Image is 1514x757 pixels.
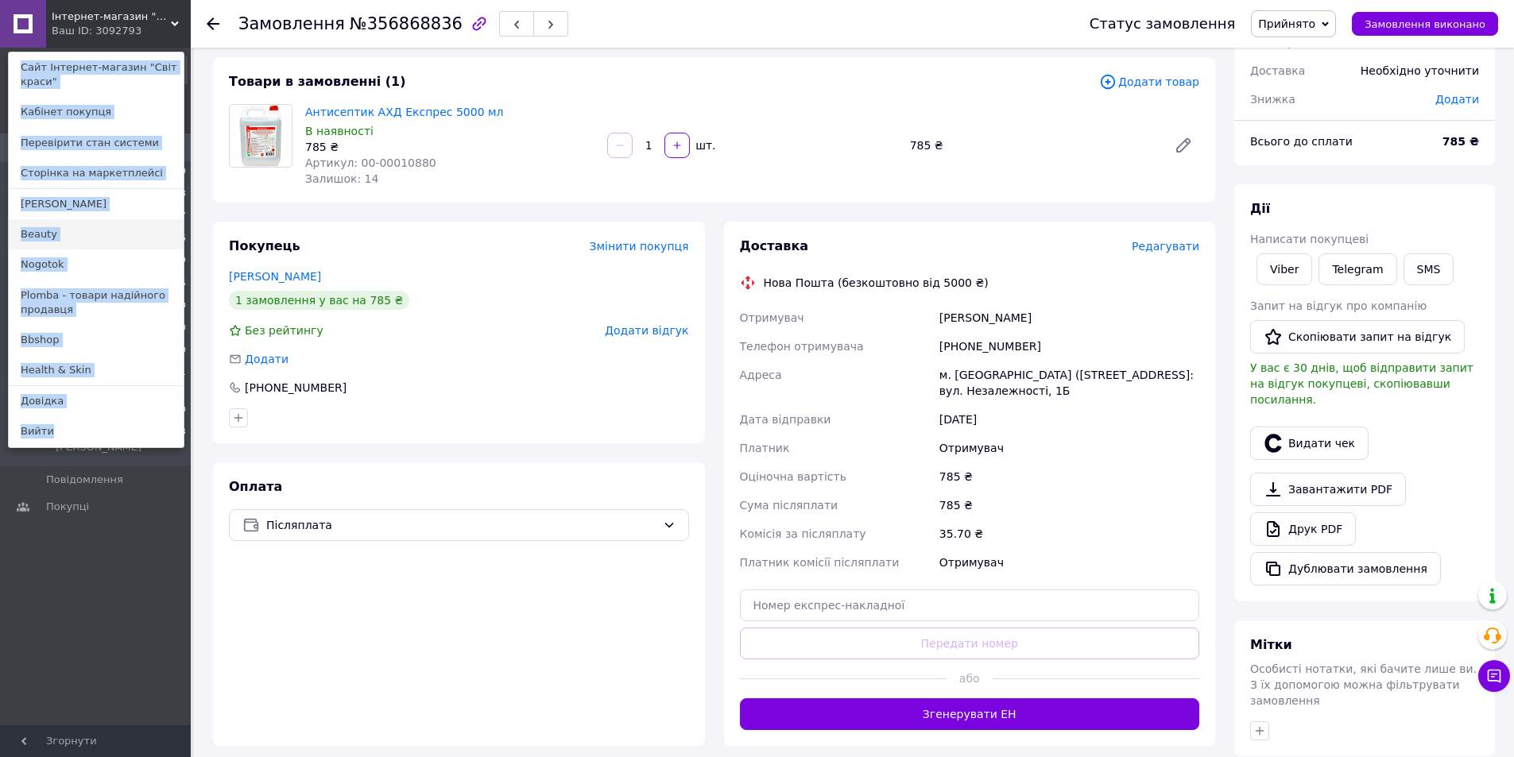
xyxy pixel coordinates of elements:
[605,324,688,337] span: Додати відгук
[740,527,866,540] span: Комісія за післяплату
[1435,93,1479,106] span: Додати
[1099,73,1199,91] span: Додати товар
[9,325,184,355] a: Bbshop
[1167,129,1199,161] a: Редагувати
[9,97,184,127] a: Кабінет покупця
[245,324,323,337] span: Без рейтингу
[9,280,184,325] a: Plomba - товари надійного продавця
[52,10,171,24] span: Інтернет-магазин "Світ краси"
[1250,93,1295,106] span: Знижка
[936,548,1202,577] div: Отримувач
[590,240,689,253] span: Змінити покупця
[9,128,184,158] a: Перевірити стан системи
[740,238,809,253] span: Доставка
[305,139,594,155] div: 785 ₴
[1250,473,1406,506] a: Завантажити PDF
[229,270,321,283] a: [PERSON_NAME]
[229,479,282,494] span: Оплата
[1250,299,1427,312] span: Запит на відгук про компанію
[740,340,864,353] span: Телефон отримувача
[1257,253,1312,285] a: Viber
[1351,53,1489,88] div: Необхідно уточнити
[740,556,900,569] span: Платник комісії післяплати
[305,106,504,118] a: Антисептик АХД Експрес 5000 мл
[1250,201,1270,216] span: Дії
[740,470,846,483] span: Оціночна вартість
[9,158,184,188] a: Сторінка на маркетплейсі
[46,473,123,487] span: Повідомлення
[1132,240,1199,253] span: Редагувати
[229,74,406,89] span: Товари в замовленні (1)
[243,380,348,396] div: [PHONE_NUMBER]
[1250,427,1369,460] button: Видати чек
[740,369,782,381] span: Адреса
[350,14,463,33] span: №356868836
[52,24,118,38] div: Ваш ID: 3092793
[207,16,219,32] div: Повернутися назад
[46,500,89,514] span: Покупці
[1250,233,1369,245] span: Написати покупцеві
[936,519,1202,548] div: 35.70 ₴
[239,105,282,167] img: Антисептик АХД Експрес 5000 мл
[936,462,1202,491] div: 785 ₴
[9,249,184,280] a: Nogotok
[904,134,1161,156] div: 785 ₴
[9,189,184,219] a: [PERSON_NAME]
[740,413,831,426] span: Дата відправки
[229,291,409,310] div: 1 замовлення у вас на 785 ₴
[305,125,374,137] span: В наявності
[1404,253,1454,285] button: SMS
[9,52,184,97] a: Сайт Інтернет-магазин "Світ краси"
[1250,320,1465,353] button: Скопіювати запит на відгук
[740,311,804,324] span: Отримувач
[947,670,993,686] span: або
[229,238,300,253] span: Покупець
[9,219,184,249] a: Beauty
[9,416,184,446] a: Вийти
[266,516,656,534] span: Післяплата
[1478,660,1510,692] button: Чат з покупцем
[936,434,1202,462] div: Отримувач
[1250,135,1353,148] span: Всього до сплати
[1365,18,1485,30] span: Замовлення виконано
[9,386,184,416] a: Довідка
[305,172,378,185] span: Залишок: 14
[740,698,1200,730] button: Згенерувати ЕН
[936,303,1202,332] div: [PERSON_NAME]
[740,589,1200,621] input: Номер експрес-накладної
[1352,12,1498,36] button: Замовлення виконано
[1250,552,1441,585] button: Дублювати замовлення
[760,275,993,291] div: Нова Пошта (безкоштовно від 5000 ₴)
[1258,17,1315,30] span: Прийнято
[1250,662,1477,707] span: Особисті нотатки, які бачите лише ви. З їх допомогою можна фільтрувати замовлення
[691,137,717,153] div: шт.
[1318,253,1396,285] a: Telegram
[1250,637,1292,652] span: Мітки
[238,14,345,33] span: Замовлення
[1090,16,1236,32] div: Статус замовлення
[936,361,1202,405] div: м. [GEOGRAPHIC_DATA] ([STREET_ADDRESS]: вул. Незалежності, 1Б
[1442,135,1479,148] b: 785 ₴
[936,405,1202,434] div: [DATE]
[936,332,1202,361] div: [PHONE_NUMBER]
[740,442,790,454] span: Платник
[936,491,1202,519] div: 785 ₴
[740,499,838,512] span: Сума післяплати
[305,156,436,169] span: Артикул: 00-00010880
[245,353,288,365] span: Додати
[1250,361,1473,406] span: У вас є 30 днів, щоб відправити запит на відгук покупцеві, скопіювавши посилання.
[9,355,184,385] a: Health & Skin
[1250,512,1356,546] a: Друк PDF
[1250,64,1305,77] span: Доставка
[1250,36,1295,48] span: 1 товар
